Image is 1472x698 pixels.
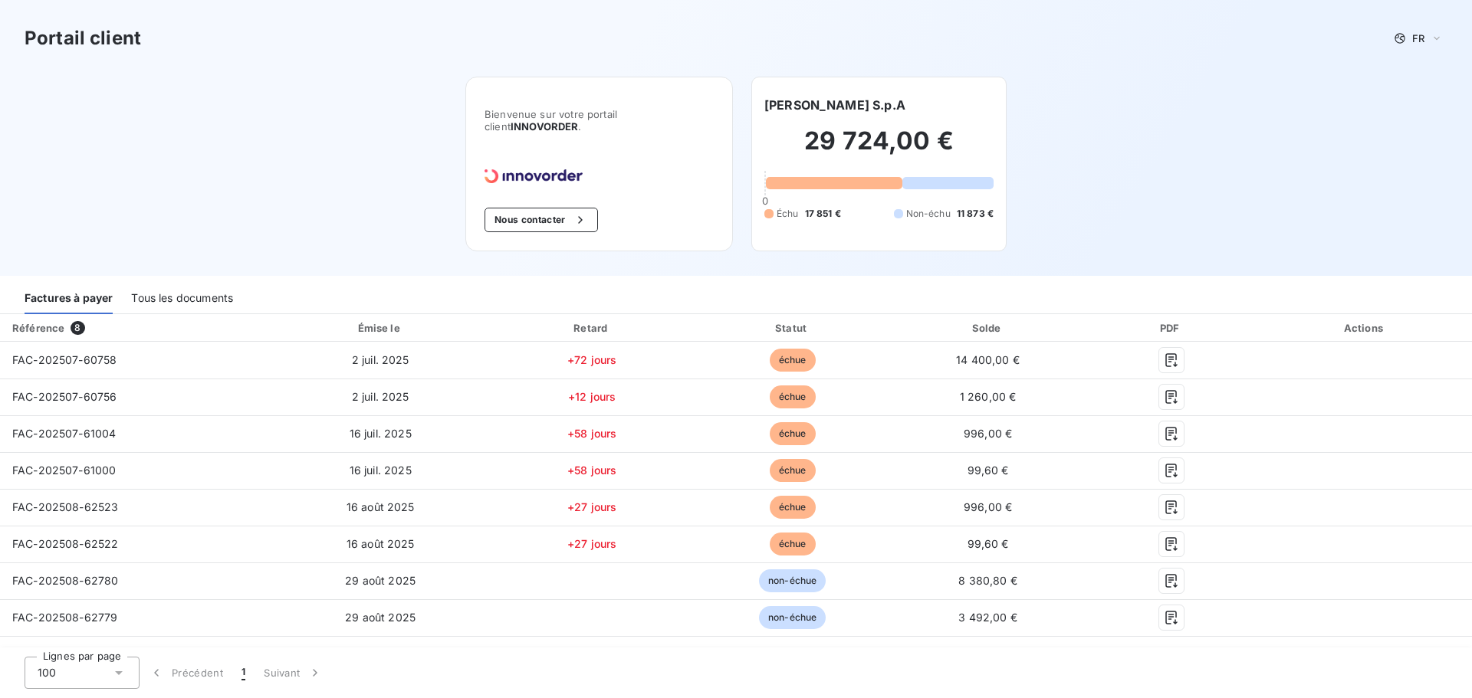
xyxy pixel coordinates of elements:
span: FR [1412,32,1424,44]
span: FAC-202507-61000 [12,464,116,477]
span: échue [770,459,816,482]
span: 1 [242,665,245,680]
span: FAC-202508-62522 [12,537,118,550]
div: Actions [1261,320,1469,336]
span: INNOVORDER [511,120,579,133]
span: 29 août 2025 [345,611,416,624]
span: FAC-202507-60758 [12,353,117,366]
span: FAC-202507-61004 [12,427,116,440]
span: Bienvenue sur votre portail client . [485,108,714,133]
span: 8 380,80 € [958,574,1017,587]
button: 1 [232,657,255,689]
span: non-échue [759,569,826,592]
span: 996,00 € [964,427,1012,440]
span: Non-échu [906,207,951,221]
span: 16 août 2025 [347,500,415,513]
span: 11 873 € [957,207,994,221]
span: échue [770,422,816,445]
span: +72 jours [567,353,616,366]
span: 16 juil. 2025 [350,427,412,440]
span: FAC-202508-62523 [12,500,118,513]
span: échue [770,496,816,519]
span: 3 492,00 € [958,611,1017,624]
div: Factures à payer [25,282,113,314]
span: 17 851 € [805,207,841,221]
div: Solde [895,320,1082,336]
span: FAC-202507-60756 [12,390,117,403]
div: Référence [12,322,64,334]
span: 100 [38,665,56,680]
span: 1 260,00 € [960,390,1017,403]
button: Nous contacter [485,208,598,232]
span: +58 jours [567,427,616,440]
span: 8 [71,321,84,335]
span: 29 août 2025 [345,574,416,587]
span: 14 400,00 € [956,353,1020,366]
h3: Portail client [25,25,141,52]
span: échue [770,385,816,408]
img: Company logo [485,169,583,183]
div: Retard [494,320,690,336]
span: non-échue [759,606,826,629]
span: 99,60 € [968,537,1009,550]
span: 0 [762,195,768,207]
div: PDF [1087,320,1254,336]
span: 2 juil. 2025 [352,353,409,366]
span: 2 juil. 2025 [352,390,409,403]
span: échue [770,349,816,372]
span: 996,00 € [964,500,1012,513]
span: 16 juil. 2025 [350,464,412,477]
span: FAC-202508-62780 [12,574,118,587]
button: Précédent [140,657,232,689]
span: 99,60 € [968,464,1009,477]
span: échue [770,533,816,555]
span: +27 jours [567,537,616,550]
h6: [PERSON_NAME] S.p.A [764,96,905,114]
div: Tous les documents [131,282,233,314]
span: 16 août 2025 [347,537,415,550]
div: Émise le [273,320,488,336]
h2: 29 724,00 € [764,126,994,172]
span: +12 jours [568,390,616,403]
span: FAC-202508-62779 [12,611,117,624]
span: +58 jours [567,464,616,477]
span: +27 jours [567,500,616,513]
span: Échu [777,207,799,221]
div: Statut [697,320,889,336]
button: Suivant [255,657,332,689]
